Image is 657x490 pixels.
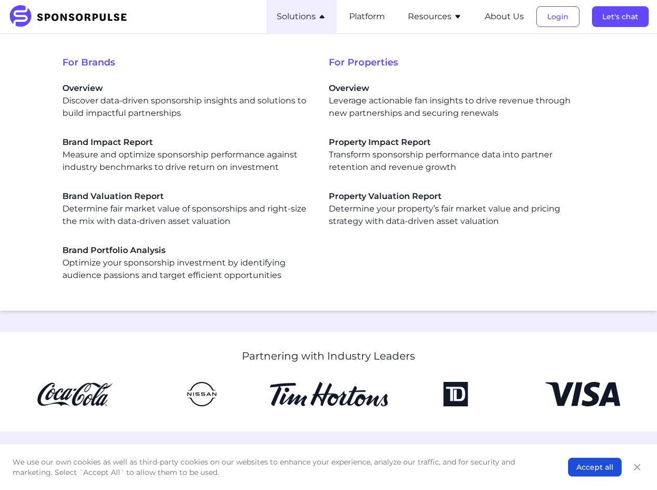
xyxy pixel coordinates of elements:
a: Brand Portfolio AnalysisOptimize your sponsorship investment by identifying audience passions and... [62,244,312,282]
p: We use our own cookies as well as third-party cookies on our websites to enhance your experience,... [12,457,547,478]
a: Brand Valuation ReportDetermine fair market value of sponsorships and right-size the mix with dat... [62,190,312,228]
img: Tim Hortons [269,382,388,406]
a: Property Impact ReportTransform sponsorship performance data into partner retention and revenue g... [329,136,578,174]
div: Transform sponsorship performance data into partner retention and revenue growth [329,136,578,174]
span: For Properties [329,55,595,70]
a: About Us [485,12,524,21]
a: Login [536,12,579,21]
button: About Us [485,10,524,23]
span: Brand Portfolio Analysis [62,244,312,257]
div: Optimize your sponsorship investment by identifying audience passions and target efficient opport... [62,244,312,282]
button: Solutions [277,10,326,23]
button: Platform [349,10,385,23]
a: Let's chat [592,12,649,21]
button: Accept all [568,458,622,476]
button: Login [536,6,579,27]
span: Overview [62,82,312,95]
img: Nissan [143,382,261,406]
span: Overview [329,82,578,95]
div: Determine your property’s fair market value and pricing strategy with data-driven asset valuation [329,190,578,228]
a: Property Valuation ReportDetermine your property’s fair market value and pricing strategy with da... [329,190,578,228]
p: Partnering with Industry Leaders [242,349,415,363]
a: OverviewLeverage actionable fan insights to drive revenue through new partnerships and securing r... [329,82,578,120]
iframe: Chat Widget [605,440,657,490]
span: Brand Valuation Report [62,190,312,203]
div: Leverage actionable fan insights to drive revenue through new partnerships and securing renewals [329,82,578,120]
button: Resources [408,10,462,23]
div: Discover data-driven sponsorship insights and solutions to build impactful partnerships [62,82,312,120]
span: Property Valuation Report [329,190,578,203]
div: Determine fair market value of sponsorships and right-size the mix with data-driven asset valuation [62,190,312,228]
img: Visa [523,382,642,406]
a: OverviewDiscover data-driven sponsorship insights and solutions to build impactful partnerships [62,82,312,120]
img: CocaCola [16,382,134,406]
span: For Brands [62,55,329,70]
div: Measure and optimize sponsorship performance against industry benchmarks to drive return on inves... [62,136,312,174]
a: Platform [349,12,385,21]
a: Brand Impact ReportMeasure and optimize sponsorship performance against industry benchmarks to dr... [62,136,312,174]
img: SponsorPulse [8,5,135,28]
span: Brand Impact Report [62,136,312,149]
span: Property Impact Report [329,136,578,149]
img: TD [396,382,515,406]
button: Let's chat [592,6,649,27]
